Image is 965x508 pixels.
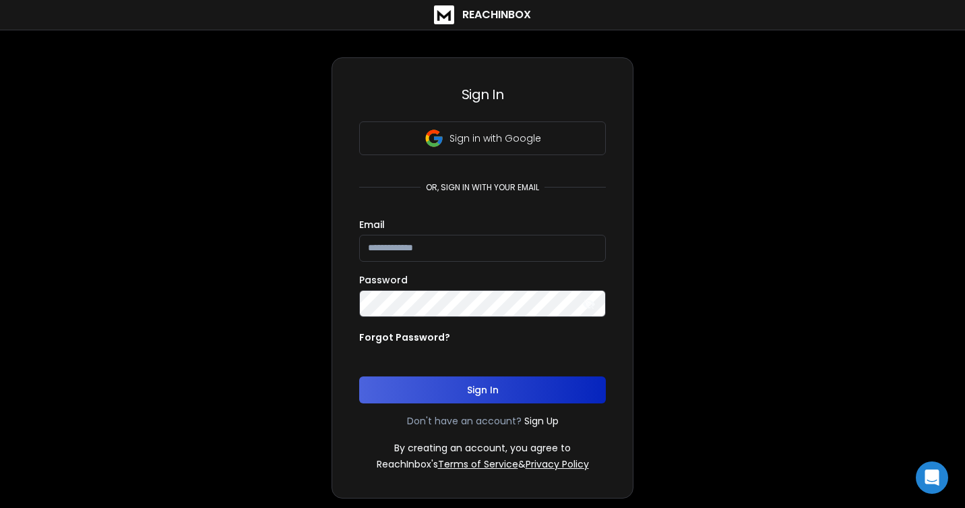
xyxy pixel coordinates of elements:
a: ReachInbox [434,5,531,24]
div: Open Intercom Messenger [916,461,948,494]
button: Sign in with Google [359,121,606,155]
h1: ReachInbox [462,7,531,23]
a: Terms of Service [438,457,518,471]
img: logo [434,5,454,24]
p: or, sign in with your email [421,182,544,193]
p: Sign in with Google [449,132,541,145]
button: Sign In [359,376,606,403]
p: Don't have an account? [407,414,522,428]
p: ReachInbox's & [377,457,589,471]
label: Email [359,220,385,229]
h3: Sign In [359,85,606,104]
label: Password [359,275,408,285]
a: Privacy Policy [526,457,589,471]
p: By creating an account, you agree to [394,441,571,455]
a: Sign Up [524,414,559,428]
p: Forgot Password? [359,331,450,344]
